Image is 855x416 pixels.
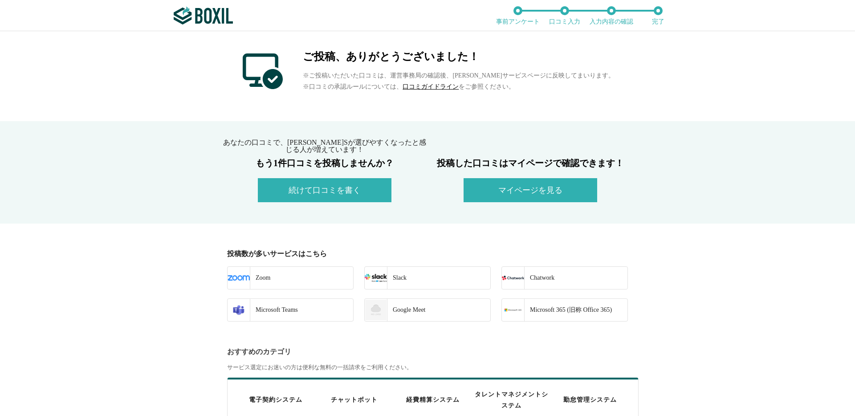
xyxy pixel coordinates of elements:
[227,250,633,257] div: 投稿数が多いサービスはこちら
[222,159,427,167] h3: もう1件口コミを投稿しませんか？
[317,390,391,410] div: チャットボット
[474,390,548,410] div: タレントマネジメントシステム
[227,348,633,355] div: おすすめのカテゴリ
[635,6,681,25] li: 完了
[588,6,635,25] li: 入力内容の確認
[303,81,614,92] p: ※口コミの承認ルールについては、 をご参照ください。
[227,298,354,322] a: Microsoft Teams
[250,267,270,289] div: Zoom
[501,266,628,290] a: Chatwork
[387,299,425,321] div: Google Meet
[427,159,633,167] h3: 投稿した口コミはマイページで確認できます！
[396,390,470,410] div: 経費精算システム
[403,83,459,90] a: 口コミガイドライン
[258,188,391,194] a: 続けて口コミを書く
[364,298,491,322] a: Google Meet
[174,7,233,24] img: ボクシルSaaS_ロゴ
[258,178,391,202] button: 続けて口コミを書く
[387,267,407,289] div: Slack
[239,390,313,410] div: 電子契約システム
[464,178,597,202] button: マイページを見る
[464,188,597,194] a: マイページを見る
[227,364,633,370] div: サービス選定にお迷いの方は便利な無料の一括請求をご利用ください。
[494,6,541,25] li: 事前アンケート
[303,70,614,81] p: ※ご投稿いただいた口コミは、運営事務局の確認後、[PERSON_NAME]サービスページに反映してまいります。
[524,267,554,289] div: Chatwork
[303,51,614,62] h2: ご投稿、ありがとうございました！
[223,139,426,153] span: あなたの口コミで、[PERSON_NAME]Sが選びやすくなったと感じる人が増えています！
[364,266,491,290] a: Slack
[524,299,612,321] div: Microsoft 365 (旧称 Office 365)
[541,6,588,25] li: 口コミ入力
[227,266,354,290] a: Zoom
[501,298,628,322] a: Microsoft 365 (旧称 Office 365)
[250,299,298,321] div: Microsoft Teams
[553,390,627,410] div: 勤怠管理システム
